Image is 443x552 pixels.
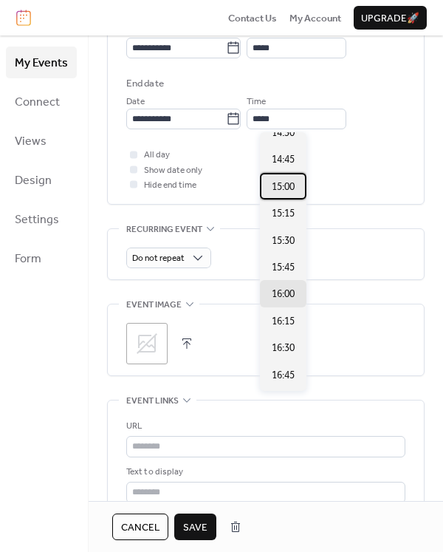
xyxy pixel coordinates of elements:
span: 16:45 [272,368,295,383]
span: My Account [289,11,341,26]
span: 15:15 [272,206,295,221]
span: Save [183,520,207,535]
span: 15:45 [272,260,295,275]
a: My Events [6,47,77,78]
img: logo [16,10,31,26]
a: Form [6,242,77,274]
a: Contact Us [228,10,277,25]
span: Time [247,95,266,109]
span: Contact Us [228,11,277,26]
div: Text to display [126,465,402,480]
span: My Events [15,52,68,75]
button: Cancel [112,514,168,540]
a: Views [6,125,77,157]
span: Views [15,130,47,153]
div: URL [126,419,402,434]
button: Save [174,514,216,540]
a: My Account [289,10,341,25]
span: 14:45 [272,152,295,167]
span: Settings [15,208,59,231]
span: 15:00 [272,180,295,194]
a: Settings [6,203,77,235]
span: Cancel [121,520,159,535]
span: Design [15,169,52,192]
span: 16:30 [272,341,295,355]
div: End date [126,76,164,91]
span: 16:15 [272,314,295,329]
div: ; [126,323,168,364]
span: Connect [15,91,60,114]
span: Date [126,95,145,109]
span: All day [144,148,170,163]
button: Upgrade🚀 [354,6,427,30]
span: 15:30 [272,234,295,248]
span: Hide end time [144,178,196,193]
span: Form [15,248,41,270]
span: Show date only [144,163,202,178]
span: Upgrade 🚀 [361,11,419,26]
span: Event links [126,394,179,409]
a: Connect [6,86,77,117]
a: Design [6,164,77,196]
span: Do not repeat [132,250,185,267]
span: Recurring event [126,222,202,236]
span: 14:30 [272,126,295,140]
span: Event image [126,298,182,313]
span: 16:00 [272,287,295,301]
